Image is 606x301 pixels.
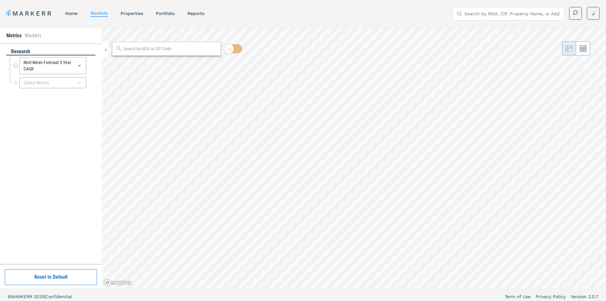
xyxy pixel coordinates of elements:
[536,293,566,300] a: Privacy Policy
[5,269,97,285] button: Reset to Default
[19,77,86,88] div: (Select Metric)
[19,57,86,74] div: Rent Mean Forecast 5 Year CAGR
[464,7,560,20] input: Search by MSA, ZIP, Property Name, or Address
[104,279,132,286] a: Mapbox logo
[587,7,600,20] button: J
[592,10,595,17] span: J
[6,32,22,39] li: Metrics
[505,293,531,300] a: Term of Use
[25,32,41,39] li: Markets
[65,11,78,16] a: home
[90,11,108,16] a: markets
[45,294,72,299] span: Confidential
[8,294,11,299] span: ©
[187,11,204,16] a: reports
[6,9,52,18] a: MARKERR
[156,11,175,16] a: Portfolio
[123,46,218,52] input: Search by MSA or ZIP Code
[6,48,95,55] div: research
[121,11,143,16] a: properties
[102,28,606,288] canvas: Map
[11,294,34,299] span: MARKERR
[34,294,45,299] span: 2025 |
[571,293,598,300] a: Version 2.0.7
